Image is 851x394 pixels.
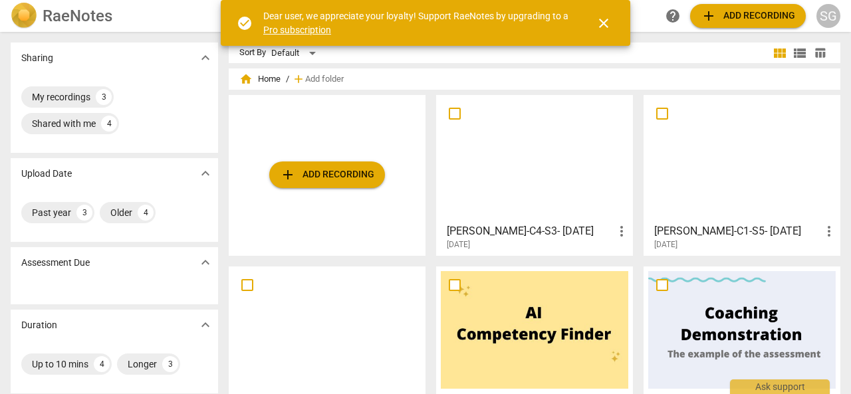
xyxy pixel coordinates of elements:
button: Upload [269,161,385,188]
p: Upload Date [21,167,72,181]
div: Ask support [730,379,830,394]
button: Upload [690,4,806,28]
p: Assessment Due [21,256,90,270]
span: check_circle [237,15,253,31]
a: LogoRaeNotes [11,3,215,29]
span: home [239,72,253,86]
span: Add recording [701,8,795,24]
button: Show more [195,315,215,335]
div: Up to 10 mins [32,357,88,371]
span: expand_more [197,317,213,333]
span: close [596,15,612,31]
span: [DATE] [654,239,677,250]
div: Older [110,206,132,219]
span: Home [239,72,281,86]
span: expand_more [197,165,213,181]
span: view_module [772,45,788,61]
button: Close [588,7,620,39]
button: List view [790,43,810,63]
button: Show more [195,48,215,68]
h2: RaeNotes [43,7,112,25]
div: 4 [138,205,154,221]
div: Sort By [239,48,266,58]
div: Dear user, we appreciate your loyalty! Support RaeNotes by upgrading to a [263,9,572,37]
span: / [286,74,289,84]
button: Show more [195,252,215,272]
h3: Saoussan Ghandour-C4-S3- 4/30/2025 [447,223,614,239]
div: 3 [96,89,112,105]
h3: Saoussan Ghandour-C1-S5- 3/28/2025 [654,223,821,239]
a: Pro subscription [263,25,331,35]
span: add [701,8,717,24]
div: 4 [94,356,110,372]
span: [DATE] [447,239,470,250]
div: Default [271,43,320,64]
img: Logo [11,3,37,29]
p: Duration [21,318,57,332]
button: Tile view [770,43,790,63]
div: 4 [101,116,117,132]
div: 3 [162,356,178,372]
span: Add recording [280,167,374,183]
span: view_list [792,45,808,61]
button: Table view [810,43,830,63]
span: more_vert [821,223,837,239]
div: 3 [76,205,92,221]
a: [PERSON_NAME]-C1-S5- [DATE][DATE] [648,100,836,250]
p: Sharing [21,51,53,65]
span: expand_more [197,50,213,66]
a: [PERSON_NAME]-C4-S3- [DATE][DATE] [441,100,628,250]
button: Show more [195,163,215,183]
span: help [665,8,681,24]
button: SG [816,4,840,28]
div: Past year [32,206,71,219]
span: more_vert [614,223,630,239]
div: My recordings [32,90,90,104]
span: Add folder [305,74,344,84]
span: expand_more [197,254,213,270]
span: table_chart [814,47,826,59]
a: Help [661,4,685,28]
span: add [292,72,305,86]
div: Longer [128,357,157,371]
div: Shared with me [32,117,96,130]
span: add [280,167,296,183]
